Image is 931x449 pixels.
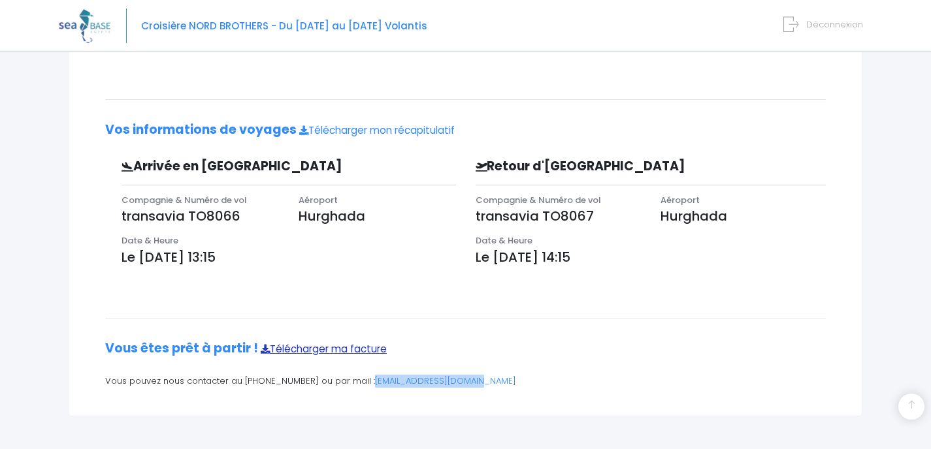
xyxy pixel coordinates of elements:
span: Compagnie & Numéro de vol [476,194,601,206]
p: Hurghada [299,206,456,226]
h3: Arrivée en [GEOGRAPHIC_DATA] [112,159,377,174]
p: transavia TO8066 [122,206,279,226]
span: Date & Heure [122,234,178,247]
h3: Retour d'[GEOGRAPHIC_DATA] [466,159,743,174]
p: Le [DATE] 13:15 [122,247,456,267]
p: Hurghada [661,206,826,226]
p: Vous pouvez nous contacter au [PHONE_NUMBER] ou par mail : [105,375,826,388]
span: Aéroport [299,194,338,206]
span: Déconnexion [806,18,863,31]
span: Aéroport [661,194,700,206]
span: Croisière NORD BROTHERS - Du [DATE] au [DATE] Volantis [141,19,427,33]
a: Télécharger ma facture [261,342,387,356]
span: Date & Heure [476,234,532,247]
span: Compagnie & Numéro de vol [122,194,247,206]
h2: Vous êtes prêt à partir ! [105,341,826,356]
p: transavia TO8067 [476,206,641,226]
p: Le [DATE] 14:15 [476,247,826,267]
a: Télécharger mon récapitulatif [299,123,455,137]
h2: Vos informations de voyages [105,123,826,138]
a: [EMAIL_ADDRESS][DOMAIN_NAME] [375,375,516,387]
